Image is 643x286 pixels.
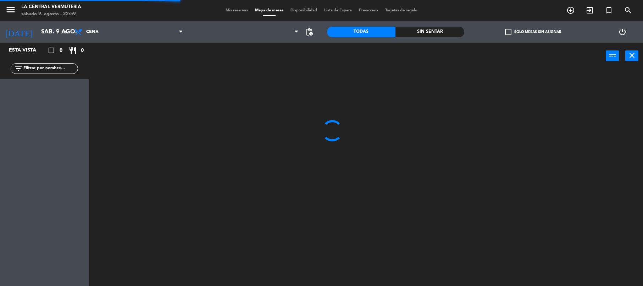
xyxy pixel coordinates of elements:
[287,9,321,12] span: Disponibilidad
[222,9,251,12] span: Mis reservas
[605,6,613,15] i: turned_in_not
[395,27,464,37] div: Sin sentar
[382,9,421,12] span: Tarjetas de regalo
[21,11,81,18] div: sábado 9. agosto - 22:59
[23,65,78,72] input: Filtrar por nombre...
[624,6,632,15] i: search
[14,64,23,73] i: filter_list
[5,4,16,17] button: menu
[5,4,16,15] i: menu
[625,50,638,61] button: close
[305,28,314,36] span: pending_actions
[251,9,287,12] span: Mapa de mesas
[628,51,636,60] i: close
[606,50,619,61] button: power_input
[21,4,81,11] div: La Central Vermuteria
[68,46,77,55] i: restaurant
[327,27,396,37] div: Todas
[618,28,627,36] i: power_settings_new
[566,6,575,15] i: add_circle_outline
[60,47,62,55] span: 0
[321,9,355,12] span: Lista de Espera
[355,9,382,12] span: Pre-acceso
[81,47,84,55] span: 0
[608,51,617,60] i: power_input
[61,28,69,36] i: arrow_drop_down
[505,29,511,35] span: check_box_outline_blank
[505,29,561,35] label: Solo mesas sin asignar
[586,6,594,15] i: exit_to_app
[47,46,56,55] i: crop_square
[4,46,51,55] div: Esta vista
[86,29,99,34] span: Cena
